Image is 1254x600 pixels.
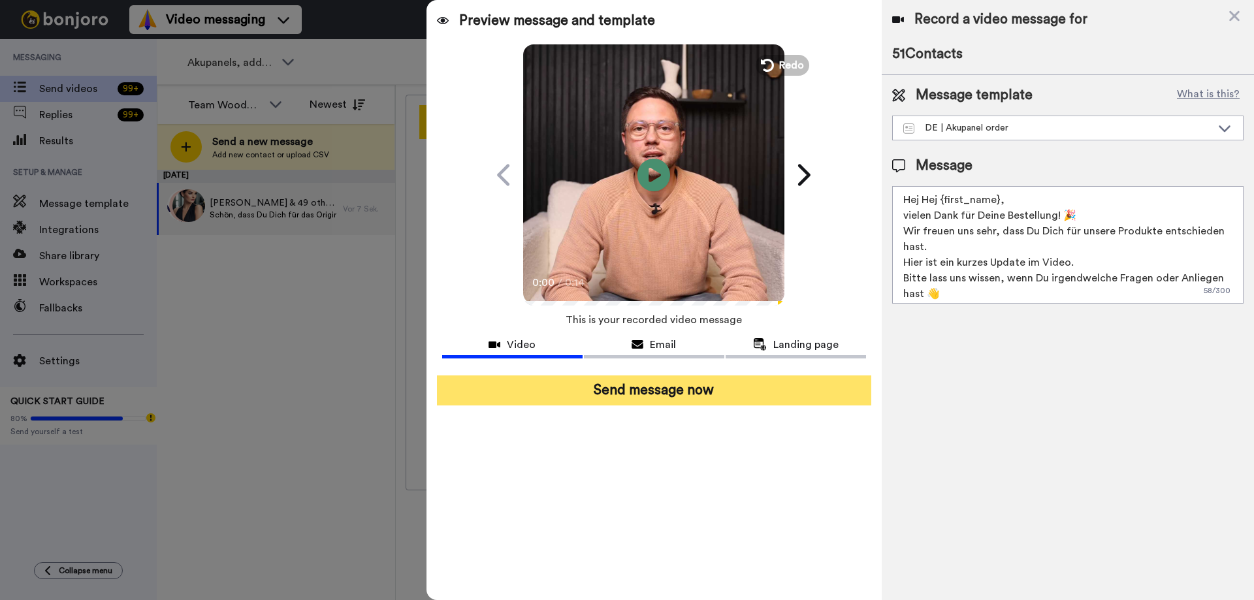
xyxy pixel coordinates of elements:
[1173,86,1244,105] button: What is this?
[916,86,1033,105] span: Message template
[566,306,742,334] span: This is your recorded video message
[558,275,562,291] span: /
[773,337,839,353] span: Landing page
[532,275,555,291] span: 0:00
[903,121,1212,134] div: DE | Akupanel order
[507,337,536,353] span: Video
[437,375,871,405] button: Send message now
[916,156,973,176] span: Message
[903,123,914,134] img: Message-temps.svg
[565,275,588,291] span: 0:14
[892,186,1244,304] textarea: Hej Hej {first_name}, vielen Dank für Deine Bestellung! 🎉 Wir freuen uns sehr, dass Du Dich für u...
[650,337,676,353] span: Email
